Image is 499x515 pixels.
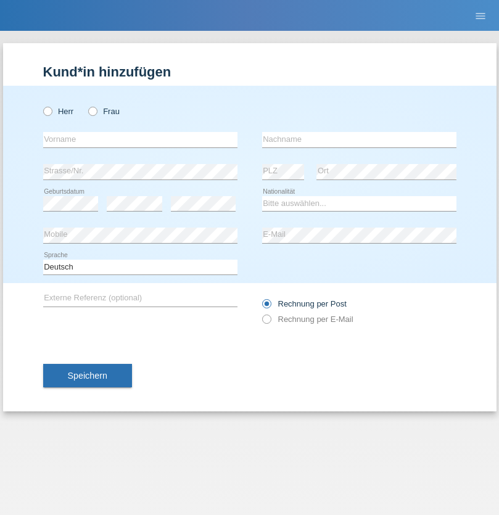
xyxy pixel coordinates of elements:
input: Rechnung per E-Mail [262,315,270,330]
label: Rechnung per E-Mail [262,315,353,324]
label: Rechnung per Post [262,299,347,308]
h1: Kund*in hinzufügen [43,64,456,80]
button: Speichern [43,364,132,387]
i: menu [474,10,487,22]
a: menu [468,12,493,19]
input: Rechnung per Post [262,299,270,315]
input: Herr [43,107,51,115]
label: Frau [88,107,120,116]
span: Speichern [68,371,107,381]
label: Herr [43,107,74,116]
input: Frau [88,107,96,115]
